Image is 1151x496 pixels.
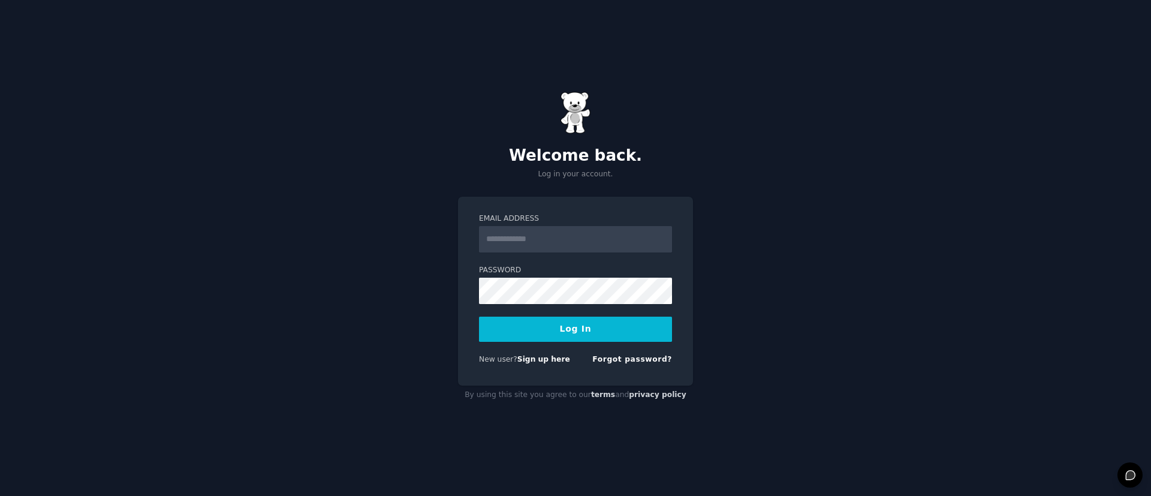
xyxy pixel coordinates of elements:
span: New user? [479,355,517,363]
a: Forgot password? [592,355,672,363]
a: privacy policy [629,390,686,399]
img: Gummy Bear [561,92,590,134]
button: Log In [479,317,672,342]
label: Password [479,265,672,276]
label: Email Address [479,214,672,224]
a: terms [591,390,615,399]
h2: Welcome back. [458,146,693,166]
div: By using this site you agree to our and [458,386,693,405]
a: Sign up here [517,355,570,363]
p: Log in your account. [458,169,693,180]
